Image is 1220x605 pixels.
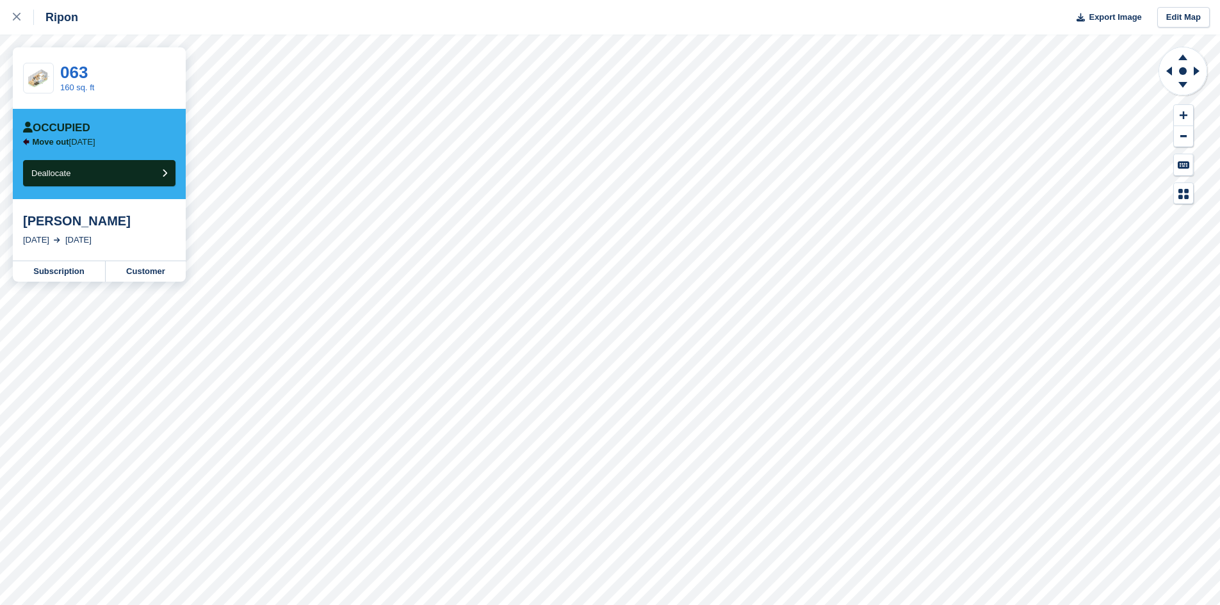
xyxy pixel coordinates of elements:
[60,63,88,82] a: 063
[1174,154,1193,175] button: Keyboard Shortcuts
[23,234,49,246] div: [DATE]
[23,138,29,145] img: arrow-left-icn-90495f2de72eb5bd0bd1c3c35deca35cc13f817d75bef06ecd7c0b315636ce7e.svg
[54,238,60,243] img: arrow-right-light-icn-cde0832a797a2874e46488d9cf13f60e5c3a73dbe684e267c42b8395dfbc2abf.svg
[106,261,186,282] a: Customer
[65,234,92,246] div: [DATE]
[1174,126,1193,147] button: Zoom Out
[1089,11,1141,24] span: Export Image
[60,83,94,92] a: 160 sq. ft
[34,10,78,25] div: Ripon
[1174,105,1193,126] button: Zoom In
[1174,183,1193,204] button: Map Legend
[1069,7,1142,28] button: Export Image
[33,137,95,147] p: [DATE]
[1157,7,1210,28] a: Edit Map
[33,137,69,147] span: Move out
[13,261,106,282] a: Subscription
[24,68,53,88] img: SCA-160sqft.jpg
[23,213,175,229] div: [PERSON_NAME]
[23,122,90,134] div: Occupied
[23,160,175,186] button: Deallocate
[31,168,70,178] span: Deallocate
